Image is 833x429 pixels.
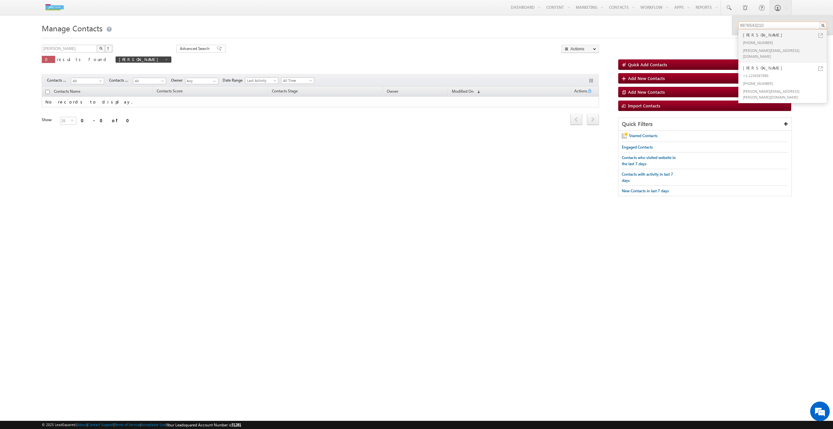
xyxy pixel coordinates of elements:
span: Starred Contacts [629,133,657,138]
span: Manage Contacts [42,23,102,33]
span: [PERSON_NAME] [119,56,162,62]
a: Acceptable Use [141,422,166,427]
span: Actions [572,87,587,96]
a: Terms of Service [115,422,140,427]
a: All [71,78,104,84]
span: select [71,119,76,122]
span: New Contacts in last 7 days [622,188,669,193]
span: Add New Contacts [628,75,665,81]
span: Contacts who visited website in the last 7 days [622,155,676,166]
span: Your Leadsquared Account Number is [167,422,241,427]
div: 0 - 0 of 0 [81,117,133,124]
a: About [77,422,87,427]
div: [PERSON_NAME] [742,64,829,71]
span: All [133,78,164,84]
div: +1-1234567890 [742,71,829,79]
a: next [587,115,599,125]
span: Engaged Contacts [622,145,653,150]
div: Minimize live chat window [107,3,123,19]
span: Contacts with activity in last 7 days [622,172,673,183]
div: [PERSON_NAME] [742,31,829,39]
textarea: Type your message and hit 'Enter' [8,60,119,196]
span: Contacts Stage [272,88,298,93]
span: Advanced Search [180,46,212,52]
span: results found [57,56,109,62]
img: Custom Logo [42,2,67,13]
img: d_60004797649_company_0_60004797649 [11,34,27,43]
span: © 2025 LeadSquared | | | | | [42,422,241,428]
button: Actions [561,45,599,53]
div: Quick Filters [619,118,792,131]
a: prev [570,115,582,125]
span: Date Range [223,77,245,83]
a: Contacts Name [51,88,84,96]
span: next [587,114,599,125]
a: All Time [281,77,314,84]
span: 25 [60,117,71,124]
span: Import Contacts [628,103,660,108]
a: Show All Items [210,78,218,85]
a: Contacts Score [153,87,186,96]
span: All [71,78,102,84]
div: [PERSON_NAME][EMAIL_ADDRESS][DOMAIN_NAME] [742,46,829,60]
span: Modified On [452,89,474,94]
a: Contacts Stage [269,87,301,96]
span: Owner [171,77,185,83]
span: Contacts Source [109,77,133,83]
span: Contacts Stage [47,77,71,83]
a: Contact Support [88,422,114,427]
span: 51281 [231,422,241,427]
a: All [133,78,166,84]
span: Owner [387,89,398,94]
a: Modified On (sorted descending) [448,87,483,96]
input: Check all records [45,90,50,94]
span: 0 [45,56,52,62]
img: Search [99,47,102,50]
span: ? [107,46,110,51]
div: [PERSON_NAME][EMAIL_ADDRESS][PERSON_NAME][DOMAIN_NAME] [742,87,829,101]
button: ? [105,45,113,53]
input: Type to Search [185,78,218,84]
span: prev [570,114,582,125]
div: [PHONE_NUMBER] [742,79,829,87]
span: All Time [281,78,312,84]
span: (sorted descending) [475,89,480,94]
td: No records to display. [42,97,599,107]
span: Add New Contacts [628,89,665,95]
div: [PHONE_NUMBER] [742,39,829,46]
a: Last Activity [245,77,278,84]
div: Chat with us now [34,34,110,43]
span: Quick Add Contacts [628,62,667,67]
span: Contacts Score [157,88,182,93]
div: Show [42,117,55,123]
span: Last Activity [245,78,276,84]
em: Start Chat [89,201,118,210]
